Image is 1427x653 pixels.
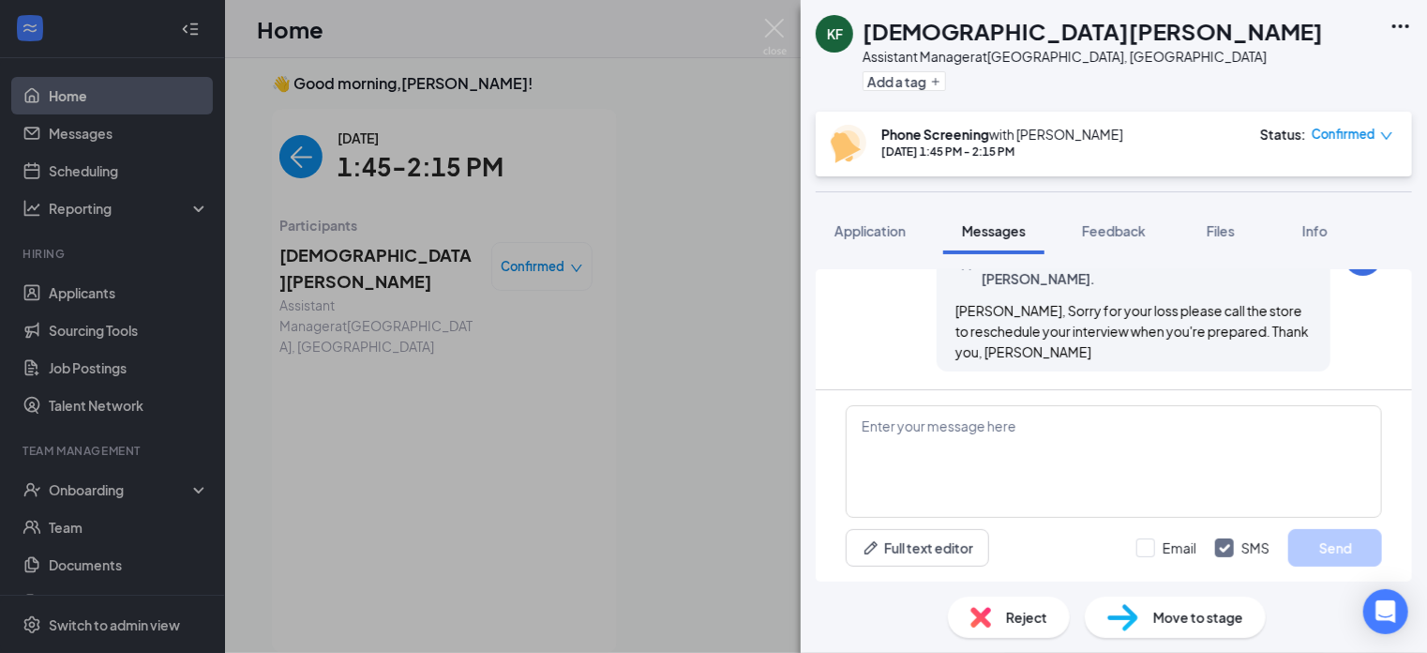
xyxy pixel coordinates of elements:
[1380,129,1393,143] span: down
[881,126,989,143] b: Phone Screening
[863,71,946,91] button: PlusAdd a tag
[1082,222,1146,239] span: Feedback
[1207,222,1235,239] span: Files
[1260,125,1306,144] div: Status :
[827,24,843,43] div: KF
[955,302,1309,360] span: [PERSON_NAME], Sorry for your loss please call the store to reschedule your interview when you're...
[1006,607,1047,628] span: Reject
[846,529,989,567] button: Full text editorPen
[862,539,880,557] svg: Pen
[1153,607,1243,628] span: Move to stage
[962,222,1026,239] span: Messages
[930,76,941,87] svg: Plus
[1302,222,1328,239] span: Info
[1363,589,1408,634] div: Open Intercom Messenger
[1312,125,1375,144] span: Confirmed
[863,47,1323,66] div: Assistant Manager at [GEOGRAPHIC_DATA], [GEOGRAPHIC_DATA]
[863,15,1323,47] h1: [DEMOGRAPHIC_DATA][PERSON_NAME]
[1288,529,1382,567] button: Send
[881,125,1123,144] div: with [PERSON_NAME]
[834,222,906,239] span: Application
[881,144,1123,159] div: [DATE] 1:45 PM - 2:15 PM
[1389,15,1412,38] svg: Ellipses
